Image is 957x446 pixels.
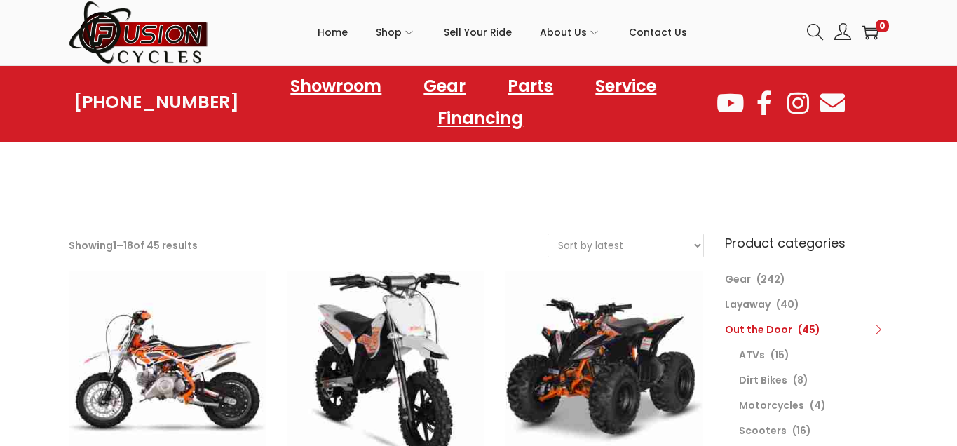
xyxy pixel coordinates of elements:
span: Sell Your Ride [444,15,512,50]
a: Service [581,70,670,102]
a: Scooters [739,424,787,438]
span: (15) [771,348,789,362]
a: Gear [409,70,480,102]
a: Gear [725,272,751,286]
span: (8) [793,373,808,387]
span: (4) [810,398,826,412]
a: Home [318,1,348,64]
p: Showing – of 45 results [69,236,198,255]
span: (242) [756,272,785,286]
span: (45) [798,323,820,337]
span: (16) [792,424,811,438]
a: About Us [540,1,601,64]
a: Contact Us [629,1,687,64]
a: Dirt Bikes [739,373,787,387]
select: Shop order [548,234,703,257]
span: 18 [123,238,133,252]
a: Financing [423,102,537,135]
a: 0 [862,24,878,41]
a: Sell Your Ride [444,1,512,64]
nav: Menu [239,70,715,135]
a: Showroom [276,70,395,102]
nav: Primary navigation [209,1,796,64]
a: Out the Door [725,323,792,337]
span: Shop [376,15,402,50]
span: (40) [776,297,799,311]
a: Parts [494,70,567,102]
a: Motorcycles [739,398,804,412]
a: Shop [376,1,416,64]
a: [PHONE_NUMBER] [74,93,239,112]
span: 1 [113,238,116,252]
span: About Us [540,15,587,50]
a: Layaway [725,297,771,311]
h6: Product categories [725,234,889,252]
span: Contact Us [629,15,687,50]
a: ATVs [739,348,765,362]
span: Home [318,15,348,50]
